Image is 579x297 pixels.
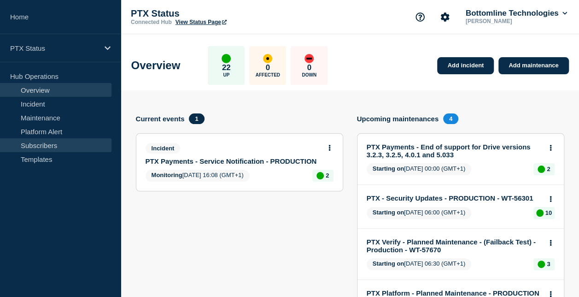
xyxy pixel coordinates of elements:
[367,258,472,270] span: [DATE] 06:30 (GMT+1)
[131,19,172,25] p: Connected Hub
[146,143,181,154] span: Incident
[302,72,316,77] p: Down
[131,8,315,19] p: PTX Status
[175,19,227,25] a: View Status Page
[367,238,542,254] a: PTX Verify - Planned Maintenance - (Failback Test) - Production - WT-57670
[367,163,472,175] span: [DATE] 00:00 (GMT+1)
[131,59,181,72] h1: Overview
[146,170,250,182] span: [DATE] 16:08 (GMT+1)
[146,157,321,165] a: PTX Payments - Service Notification - PRODUCTION
[373,260,404,267] span: Starting on
[222,54,231,63] div: up
[443,113,458,124] span: 4
[316,172,324,179] div: up
[256,72,280,77] p: Affected
[373,165,404,172] span: Starting on
[373,209,404,216] span: Starting on
[538,261,545,268] div: up
[10,44,99,52] p: PTX Status
[437,57,494,74] a: Add incident
[152,172,182,178] span: Monitoring
[538,166,545,173] div: up
[547,261,550,267] p: 3
[547,166,550,172] p: 2
[464,18,560,24] p: [PERSON_NAME]
[367,194,542,202] a: PTX - Security Updates - PRODUCTION - WT-56301
[266,63,270,72] p: 0
[222,63,231,72] p: 22
[410,7,430,27] button: Support
[435,7,455,27] button: Account settings
[326,172,329,179] p: 2
[189,113,204,124] span: 1
[223,72,229,77] p: Up
[536,209,544,217] div: up
[304,54,314,63] div: down
[136,115,185,123] h4: Current events
[263,54,272,63] div: affected
[367,207,472,219] span: [DATE] 06:00 (GMT+1)
[357,115,439,123] h4: Upcoming maintenances
[545,209,552,216] p: 10
[367,143,542,159] a: PTX Payments - End of support for Drive versions 3.2.3, 3.2.5, 4.0.1 and 5.033
[307,63,311,72] p: 0
[464,9,569,18] button: Bottomline Technologies
[498,57,568,74] a: Add maintenance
